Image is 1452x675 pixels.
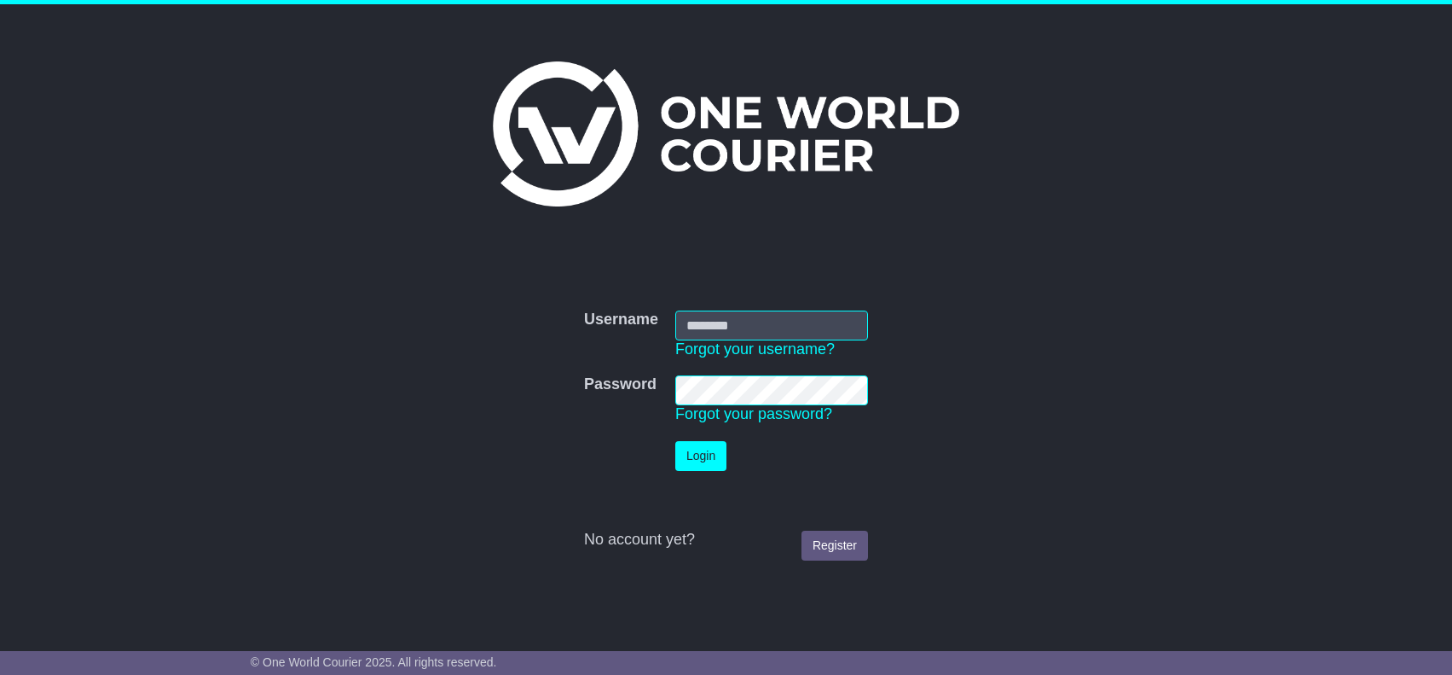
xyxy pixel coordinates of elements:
[493,61,958,207] img: One World
[584,375,657,394] label: Password
[584,311,658,329] label: Username
[251,655,497,669] span: © One World Courier 2025. All rights reserved.
[584,531,868,550] div: No account yet?
[675,340,835,358] a: Forgot your username?
[675,405,832,422] a: Forgot your password?
[801,531,868,561] a: Register
[675,441,726,471] button: Login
